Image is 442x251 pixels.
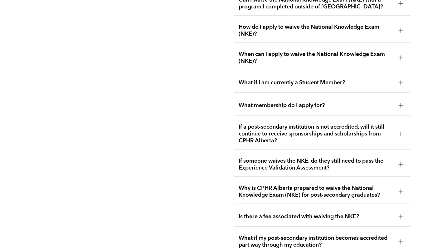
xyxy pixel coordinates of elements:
span: What if I am currently a Student Member? [239,79,394,86]
span: If someone waives the NKE, do they still need to pass the Experience Validation Assessment? [239,158,394,171]
span: If a post-secondary institution is not accredited, will it still continue to receive sponsorships... [239,124,394,144]
span: What membership do I apply for? [239,102,394,109]
span: Why is CPHR Alberta prepared to waive the National Knowledge Exam (NKE) for post-secondary gradua... [239,185,394,199]
span: Is there a fee associated with waiving the NKE? [239,213,394,220]
span: When can I apply to waive the National Knowledge Exam (NKE)? [239,51,394,65]
span: What if my post-secondary institution becomes accredited part way through my education? [239,235,394,249]
span: How do I apply to waive the National Knowledge Exam (NKE)? [239,24,394,37]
